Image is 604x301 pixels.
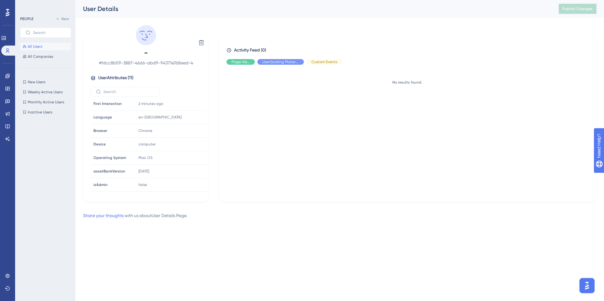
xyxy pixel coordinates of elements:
span: Chrome [138,128,152,133]
span: Custom Events [311,59,337,64]
span: Need Help? [15,2,39,9]
span: New [61,16,69,21]
span: Publish Changes [562,6,593,11]
button: Inactive Users [20,108,71,116]
time: 2 minutes ago [138,101,163,106]
span: All Companies [28,54,53,59]
span: User Attributes ( 11 ) [98,74,133,82]
span: New Users [28,79,45,85]
button: New Users [20,78,71,86]
div: User Details [83,4,543,13]
span: # fdcc8b59-3887-4666-abd9-94371e768eed-4 [91,59,201,67]
input: Search [103,90,154,94]
button: All Companies [20,53,71,60]
span: All Users [28,44,42,49]
span: - [91,48,201,58]
span: Browser [93,128,107,133]
span: Activity Feed (0) [234,47,266,54]
span: First Interaction [93,101,122,106]
span: UserGuiding Material [262,59,299,64]
span: Mac OS [138,155,153,160]
div: No results found. [226,80,588,85]
button: Monthly Active Users [20,98,71,106]
span: assetBankVersion [93,169,125,174]
span: Weekly Active Users [28,90,63,95]
div: PEOPLE [20,16,33,21]
span: Monthly Active Users [28,100,64,105]
div: with us about User Details Page . [83,212,187,219]
button: Weekly Active Users [20,88,71,96]
span: [DATE] [138,169,149,174]
span: false [138,182,147,187]
input: Search [33,30,66,35]
span: isAdmin [93,182,108,187]
iframe: UserGuiding AI Assistant Launcher [578,276,596,295]
button: All Users [20,43,71,50]
span: en-[GEOGRAPHIC_DATA] [138,115,182,120]
button: Publish Changes [559,4,596,14]
a: Share your thoughts [83,213,124,218]
span: computer [138,142,156,147]
span: Inactive Users [28,110,52,115]
span: Page View [232,59,250,64]
button: New [53,15,71,23]
span: Language [93,115,112,120]
span: Operating System [93,155,126,160]
span: Device [93,142,106,147]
